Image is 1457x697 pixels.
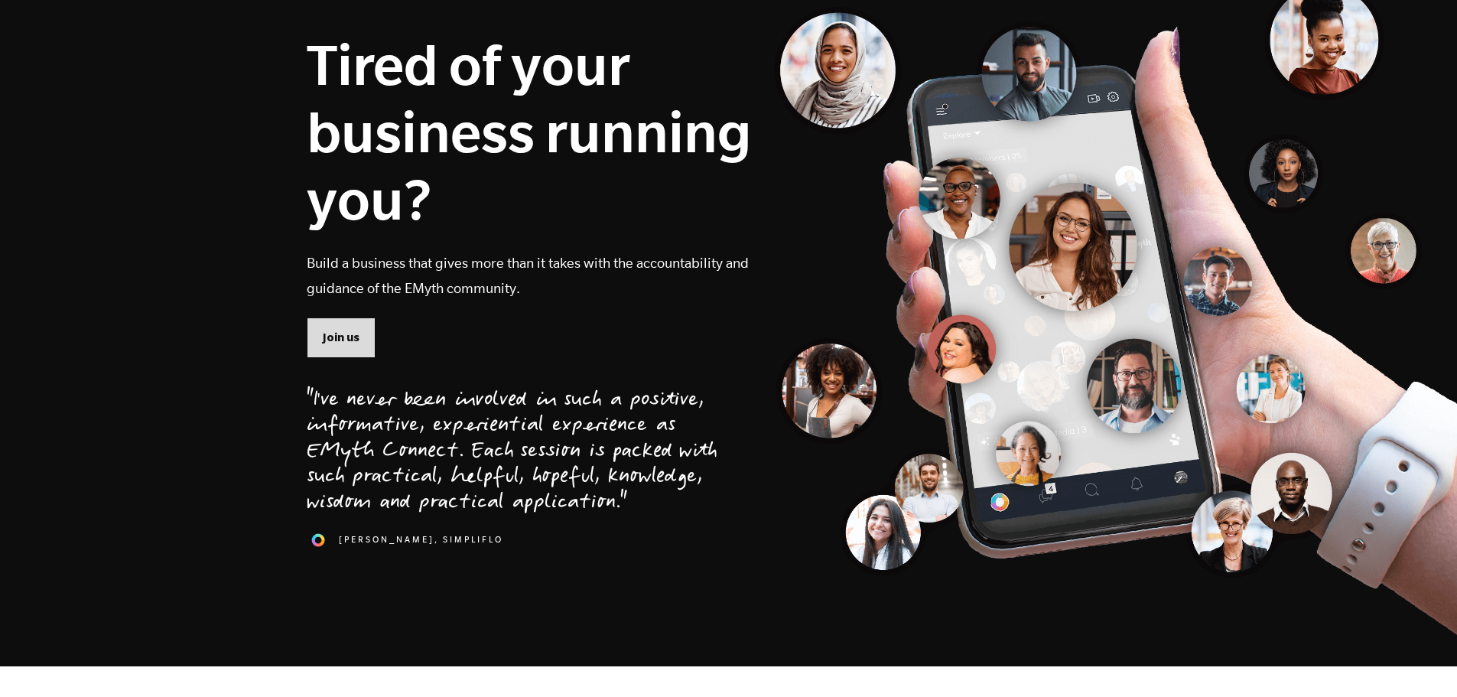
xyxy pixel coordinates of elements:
[307,389,717,517] div: "I've never been involved in such a positive, informative, experiential experience as EMyth Conne...
[323,329,359,346] span: Join us
[1381,624,1457,697] iframe: Chat Widget
[307,318,376,357] a: Join us
[307,529,330,552] img: 1
[339,533,503,546] span: [PERSON_NAME], SimpliFlo
[307,250,752,301] p: Build a business that gives more than it takes with the accountability and guidance of the EMyth ...
[307,31,752,233] h1: Tired of your business running you?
